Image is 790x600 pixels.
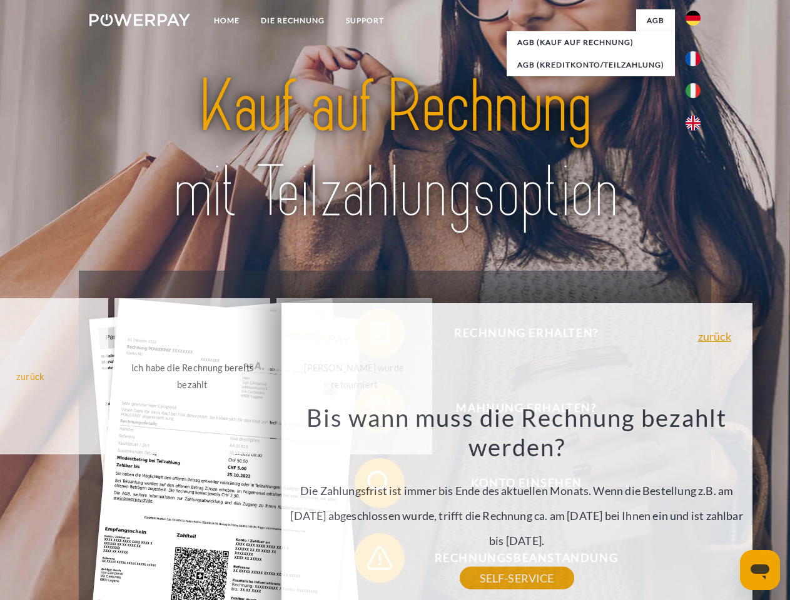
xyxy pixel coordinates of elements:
[288,402,745,578] div: Die Zahlungsfrist ist immer bis Ende des aktuellen Monats. Wenn die Bestellung z.B. am [DATE] abg...
[686,11,701,26] img: de
[119,60,671,239] img: title-powerpay_de.svg
[335,9,395,32] a: SUPPORT
[686,51,701,66] img: fr
[698,331,731,342] a: zurück
[203,9,250,32] a: Home
[636,9,675,32] a: agb
[507,54,675,76] a: AGB (Kreditkonto/Teilzahlung)
[250,9,335,32] a: DIE RECHNUNG
[686,83,701,98] img: it
[288,402,745,462] h3: Bis wann muss die Rechnung bezahlt werden?
[740,550,780,590] iframe: Schaltfläche zum Öffnen des Messaging-Fensters
[460,567,574,589] a: SELF-SERVICE
[507,31,675,54] a: AGB (Kauf auf Rechnung)
[686,116,701,131] img: en
[122,359,263,393] div: Ich habe die Rechnung bereits bezahlt
[89,14,190,26] img: logo-powerpay-white.svg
